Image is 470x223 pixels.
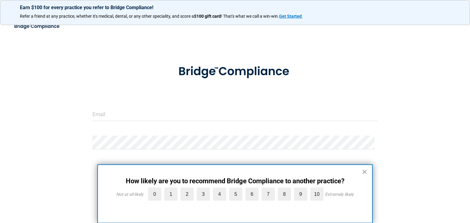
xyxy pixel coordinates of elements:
[279,14,302,19] strong: Get Started
[116,192,144,197] div: Not at all likely
[20,5,450,10] p: Earn $100 for every practice you refer to Bridge Compliance!
[294,188,307,201] label: 9
[164,188,177,201] label: 1
[278,188,291,201] label: 8
[20,14,194,19] span: Refer a friend at any practice, whether it's medical, dental, or any other speciality, and score a
[92,107,378,121] input: Email
[229,188,242,201] label: 5
[362,167,367,177] button: Close
[9,20,65,33] img: bridge_compliance_login_screen.278c3ca4.svg
[221,14,279,19] span: ! That's what we call a win-win.
[197,188,210,201] label: 3
[325,192,354,197] div: Extremely likely
[110,177,360,185] p: How likely are you to recommend Bridge Compliance to another practice?
[166,56,304,87] img: bridge_compliance_login_screen.278c3ca4.svg
[245,188,259,201] label: 6
[262,188,275,201] label: 7
[194,14,221,19] strong: $100 gift card
[181,188,194,201] label: 2
[310,188,323,201] label: 10
[213,188,226,201] label: 4
[148,188,161,201] label: 0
